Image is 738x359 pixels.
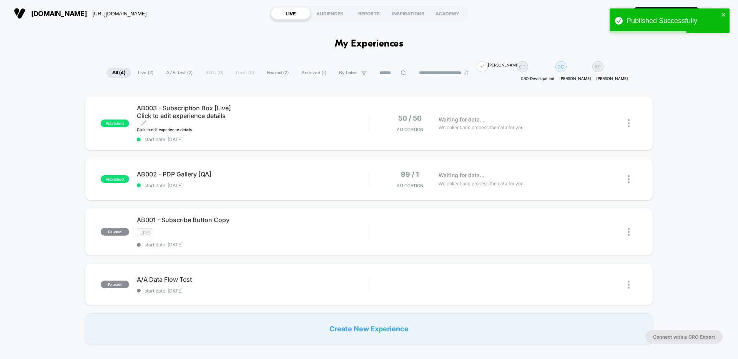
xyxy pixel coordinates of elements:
[557,64,564,70] p: DC
[137,170,369,178] span: AB002 - PDP Gallery [QA]
[137,288,369,294] span: start date: [DATE]
[397,127,423,132] span: Allocation
[439,171,484,179] span: Waiting for data...
[335,38,404,50] h1: My Experiences
[261,68,294,78] span: Paused ( 2 )
[428,7,467,20] div: ACADEMY
[401,170,419,178] span: 99 / 1
[628,281,630,289] img: close
[439,115,484,124] span: Waiting for data...
[628,228,630,236] img: close
[519,64,526,70] p: CD
[559,76,591,81] p: [PERSON_NAME]
[31,10,87,18] span: [DOMAIN_NAME]
[101,120,129,127] span: published
[439,124,524,131] span: We collect and process the data for you
[137,242,369,248] span: start date: [DATE]
[596,76,628,81] p: [PERSON_NAME]
[137,276,369,283] span: A/A Data Flow Test
[85,313,653,344] div: Create New Experience
[628,119,630,127] img: close
[477,61,488,72] div: + 1
[160,68,198,78] span: A/B Test ( 2 )
[339,70,357,76] span: By Label
[707,6,726,22] button: NP
[398,114,422,122] span: 50 / 50
[101,175,129,183] span: published
[488,61,520,69] div: [PERSON_NAME]
[397,183,423,188] span: Allocation
[101,281,129,288] span: paused
[389,7,428,20] div: INSPIRATIONS
[137,104,369,127] span: AB003 - Subscription Box [Live]
[709,6,724,21] div: NP
[93,11,147,17] div: [URL][DOMAIN_NAME]
[595,64,601,70] p: KP
[137,127,192,132] div: Click to edit experience details
[271,7,310,20] div: LIVE
[137,228,153,237] span: LIVE
[137,216,369,224] span: AB001 - Subscribe Button Copy
[12,7,149,20] button: [DOMAIN_NAME][URL][DOMAIN_NAME]
[106,68,131,78] span: All ( 4 )
[627,17,719,25] div: Published Successfully
[14,8,25,19] img: Visually logo
[464,70,469,75] img: end
[439,180,524,187] span: We collect and process the data for you
[132,68,159,78] span: Live ( 2 )
[628,175,630,183] img: close
[349,7,389,20] div: REPORTS
[137,183,369,188] span: start date: [DATE]
[645,330,723,344] button: Connect with a CRO Expert
[101,228,129,236] span: paused
[296,68,332,78] span: Archived ( 1 )
[310,7,349,20] div: AUDIENCES
[521,76,554,81] p: CRO Development
[721,12,726,19] button: close
[137,112,361,120] div: Click to edit experience details
[137,136,369,142] span: start date: [DATE]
